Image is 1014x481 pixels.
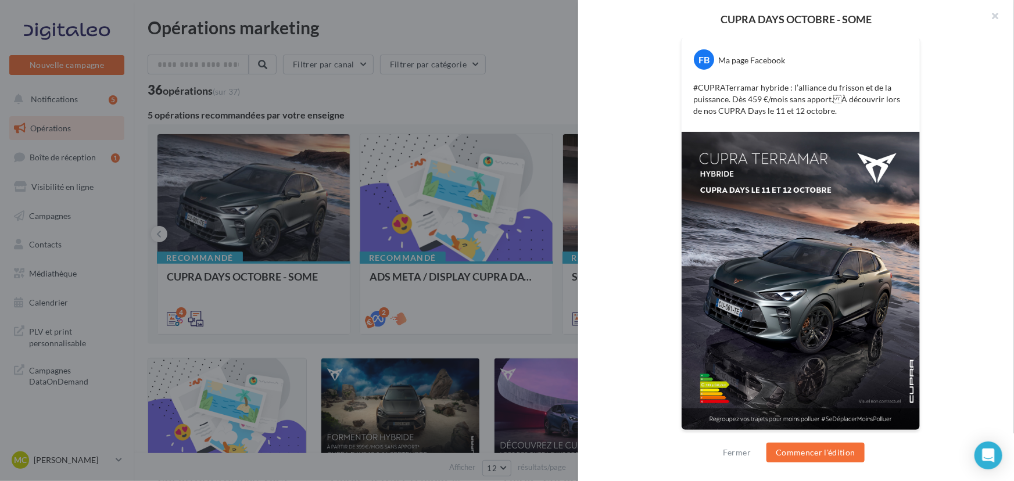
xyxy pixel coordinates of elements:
[694,49,714,70] div: FB
[681,430,920,446] div: La prévisualisation est non-contractuelle
[597,14,995,24] div: CUPRA DAYS OCTOBRE - SOME
[693,82,908,117] p: #CUPRATerramar hybride : l’alliance du frisson et de la puissance. Dès 459 €/mois sans apport. À ...
[766,443,865,462] button: Commencer l'édition
[718,446,755,460] button: Fermer
[974,441,1002,469] div: Open Intercom Messenger
[718,55,785,66] div: Ma page Facebook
